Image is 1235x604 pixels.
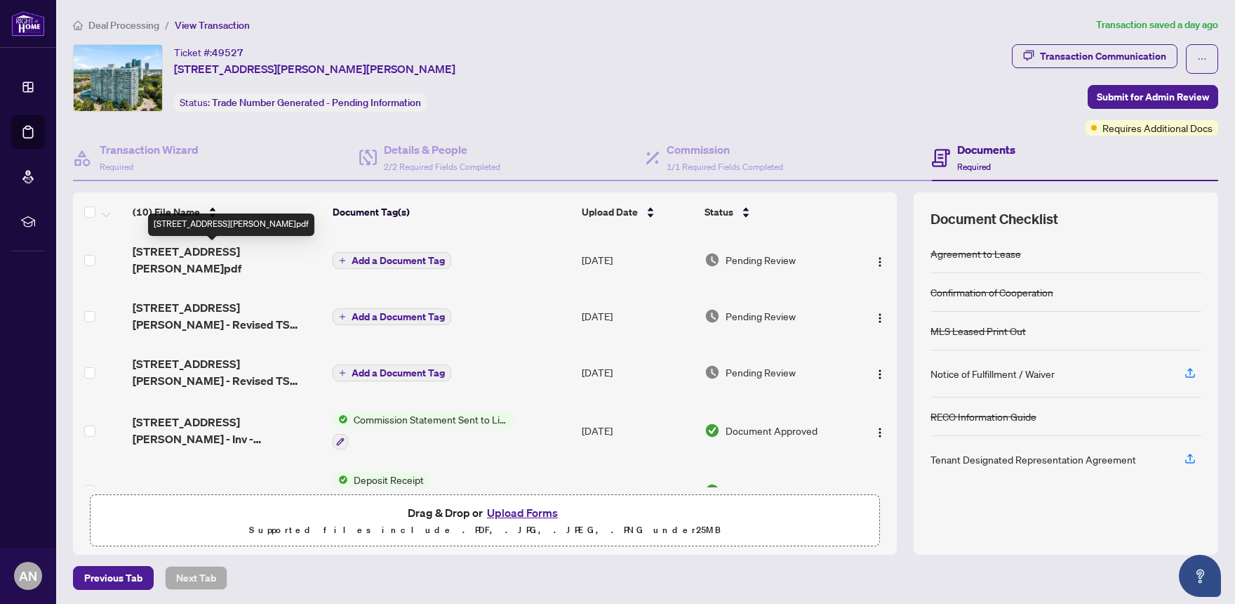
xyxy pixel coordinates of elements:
[175,19,250,32] span: View Transaction
[1040,45,1166,67] div: Transaction Communication
[133,414,321,447] span: [STREET_ADDRESS][PERSON_NAME] - Inv - 2513346.pdf
[348,412,514,427] span: Commission Statement Sent to Listing Brokerage
[705,308,720,324] img: Document Status
[333,308,451,325] button: Add a Document Tag
[73,566,154,590] button: Previous Tab
[874,487,886,498] img: Logo
[930,209,1058,229] span: Document Checklist
[333,472,348,487] img: Status Icon
[957,162,991,172] span: Required
[576,461,700,521] td: [DATE]
[874,369,886,380] img: Logo
[930,284,1053,300] div: Confirmation of Cooperation
[348,472,429,487] span: Deposit Receipt
[408,504,562,522] span: Drag & Drop or
[930,246,1021,261] div: Agreement to Lease
[333,412,348,427] img: Status Icon
[576,288,700,344] td: [DATE]
[869,361,891,383] button: Logo
[384,141,500,158] h4: Details & People
[174,44,243,60] div: Ticket #:
[133,355,321,389] span: [STREET_ADDRESS][PERSON_NAME] - Revised TS added HST amount- [PERSON_NAME] to review.pdf
[667,162,783,172] span: 1/1 Required Fields Completed
[99,522,871,539] p: Supported files include .PDF, .JPG, .JPEG, .PNG under 25 MB
[667,141,783,158] h4: Commission
[874,427,886,438] img: Logo
[1097,86,1209,108] span: Submit for Admin Review
[726,423,817,438] span: Document Approved
[869,305,891,327] button: Logo
[212,96,421,109] span: Trade Number Generated - Pending Information
[1197,54,1207,64] span: ellipsis
[576,232,700,288] td: [DATE]
[705,483,720,499] img: Document Status
[726,308,796,324] span: Pending Review
[333,251,451,270] button: Add a Document Tag
[174,60,455,77] span: [STREET_ADDRESS][PERSON_NAME][PERSON_NAME]
[100,162,133,172] span: Required
[88,19,159,32] span: Deal Processing
[333,308,451,326] button: Add a Document Tag
[352,312,445,322] span: Add a Document Tag
[582,204,638,220] span: Upload Date
[384,162,500,172] span: 2/2 Required Fields Completed
[339,369,346,376] span: plus
[576,400,700,461] td: [DATE]
[333,472,429,510] button: Status IconDeposit Receipt
[705,204,733,220] span: Status
[352,368,445,378] span: Add a Document Tag
[174,93,427,112] div: Status:
[339,257,346,264] span: plus
[333,412,514,449] button: Status IconCommission Statement Sent to Listing Brokerage
[327,192,576,232] th: Document Tag(s)
[576,344,700,400] td: [DATE]
[73,20,83,30] span: home
[930,409,1036,424] div: RECO Information Guide
[333,365,451,381] button: Add a Document Tag
[133,204,200,220] span: (10) File Name
[705,423,720,438] img: Document Status
[1012,44,1177,68] button: Transaction Communication
[726,483,817,499] span: Document Approved
[1102,120,1213,136] span: Requires Additional Docs
[1088,85,1218,109] button: Submit for Admin Review
[930,452,1136,467] div: Tenant Designated Representation Agreement
[148,214,314,236] div: [STREET_ADDRESS][PERSON_NAME]pdf
[1096,17,1218,33] article: Transaction saved a day ago
[165,17,169,33] li: /
[133,243,321,277] span: [STREET_ADDRESS][PERSON_NAME]pdf
[957,141,1015,158] h4: Documents
[339,313,346,320] span: plus
[930,366,1055,381] div: Notice of Fulfillment / Waiver
[100,141,199,158] h4: Transaction Wizard
[11,11,45,37] img: logo
[1179,555,1221,597] button: Open asap
[483,504,562,522] button: Upload Forms
[212,46,243,59] span: 49527
[133,299,321,333] span: [STREET_ADDRESS][PERSON_NAME] - Revised TS added HST amount- [PERSON_NAME] to review.pdf
[930,323,1026,339] div: MLS Leased Print Out
[19,566,37,586] span: AN
[874,256,886,268] img: Logo
[165,566,227,590] button: Next Tab
[869,480,891,502] button: Logo
[576,192,700,232] th: Upload Date
[726,365,796,380] span: Pending Review
[705,365,720,380] img: Document Status
[699,192,853,232] th: Status
[726,252,796,268] span: Pending Review
[352,256,445,265] span: Add a Document Tag
[133,482,192,499] span: Deposit.jpg
[333,364,451,382] button: Add a Document Tag
[874,313,886,324] img: Logo
[333,252,451,269] button: Add a Document Tag
[74,45,162,111] img: IMG-N12270937_1.jpg
[84,567,142,589] span: Previous Tab
[91,495,879,547] span: Drag & Drop orUpload FormsSupported files include .PDF, .JPG, .JPEG, .PNG under25MB
[869,249,891,271] button: Logo
[127,192,326,232] th: (10) File Name
[869,419,891,442] button: Logo
[705,252,720,268] img: Document Status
